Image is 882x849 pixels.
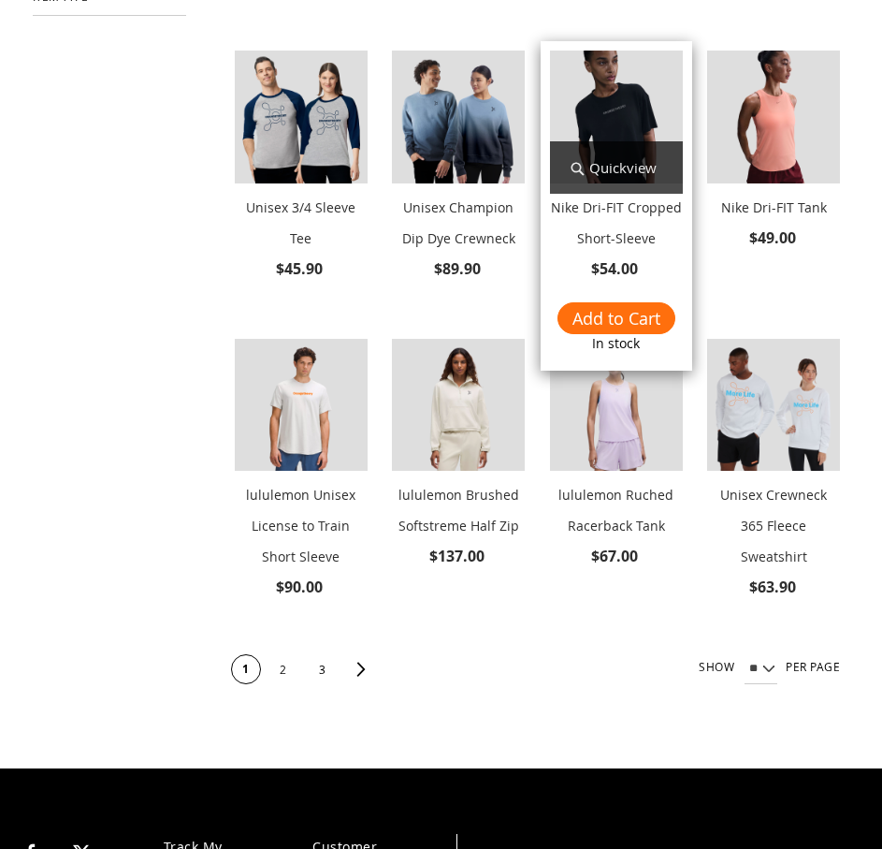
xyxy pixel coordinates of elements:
a: Nike Dri-FIT Cropped Short-Sleeve [551,198,682,247]
div: product [383,41,534,329]
div: product [698,329,849,649]
a: Quickview [550,141,683,194]
span: $67.00 [591,546,641,566]
span: $49.00 [749,227,799,248]
a: 2 [267,654,297,684]
a: lululemon Ruched Racerback Tank [558,486,673,534]
a: Unisex 3/4 Sleeve Tee [235,51,368,187]
span: $89.90 [434,258,484,279]
a: Nike Dri-FIT Tank [721,198,827,216]
a: Unisex Champion Dip Dye Crewneck [392,51,525,187]
span: $63.90 [749,577,799,597]
a: 3 [307,654,337,684]
span: $137.00 [429,546,487,566]
img: lululemon Ruched Racerback Tank [550,339,683,472]
img: lululemon Brushed Softstreme Half Zip [392,339,525,472]
span: $90.00 [276,577,325,597]
span: per page [786,659,840,674]
a: lululemon Brushed Softstreme Half Zip [392,339,525,476]
span: In stock [592,334,640,352]
span: 2 [268,655,296,685]
span: $45.90 [276,258,325,279]
img: lululemon Unisex License to Train Short Sleeve [235,339,368,472]
a: Unisex Crewneck 365 Fleece Sweatshirt [707,339,840,476]
span: Show [699,659,734,674]
span: 3 [308,655,336,685]
a: lululemon Unisex License to Train Short Sleeve [246,486,355,565]
span: $54.00 [591,258,641,279]
a: Unisex Crewneck 365 Fleece Sweatshirt [720,486,827,565]
a: lululemon Ruched Racerback Tank [550,339,683,476]
img: Unisex Crewneck 365 Fleece Sweatshirt [707,339,840,472]
button: Add to Cart [557,302,675,334]
a: lululemon Brushed Softstreme Half Zip [398,486,519,534]
a: Nike Dri-FIT Cropped Short-Sleeve [550,51,683,187]
div: product [541,329,692,618]
a: lululemon Unisex License to Train Short Sleeve [235,339,368,476]
div: product [225,41,377,329]
a: Unisex Champion Dip Dye Crewneck [402,198,515,247]
img: Nike Dri-FIT Cropped Short-Sleeve [550,51,683,183]
img: Unisex 3/4 Sleeve Tee [235,51,368,183]
div: product [383,329,534,618]
img: Nike Dri-FIT Tank [707,51,840,183]
div: product [698,41,849,299]
a: Unisex 3/4 Sleeve Tee [246,198,355,247]
div: product [225,329,377,649]
a: Nike Dri-FIT Tank [707,51,840,187]
span: Add to Cart [572,307,660,329]
div: product [541,41,692,371]
img: Unisex Champion Dip Dye Crewneck [392,51,525,183]
span: 1 [232,655,260,685]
